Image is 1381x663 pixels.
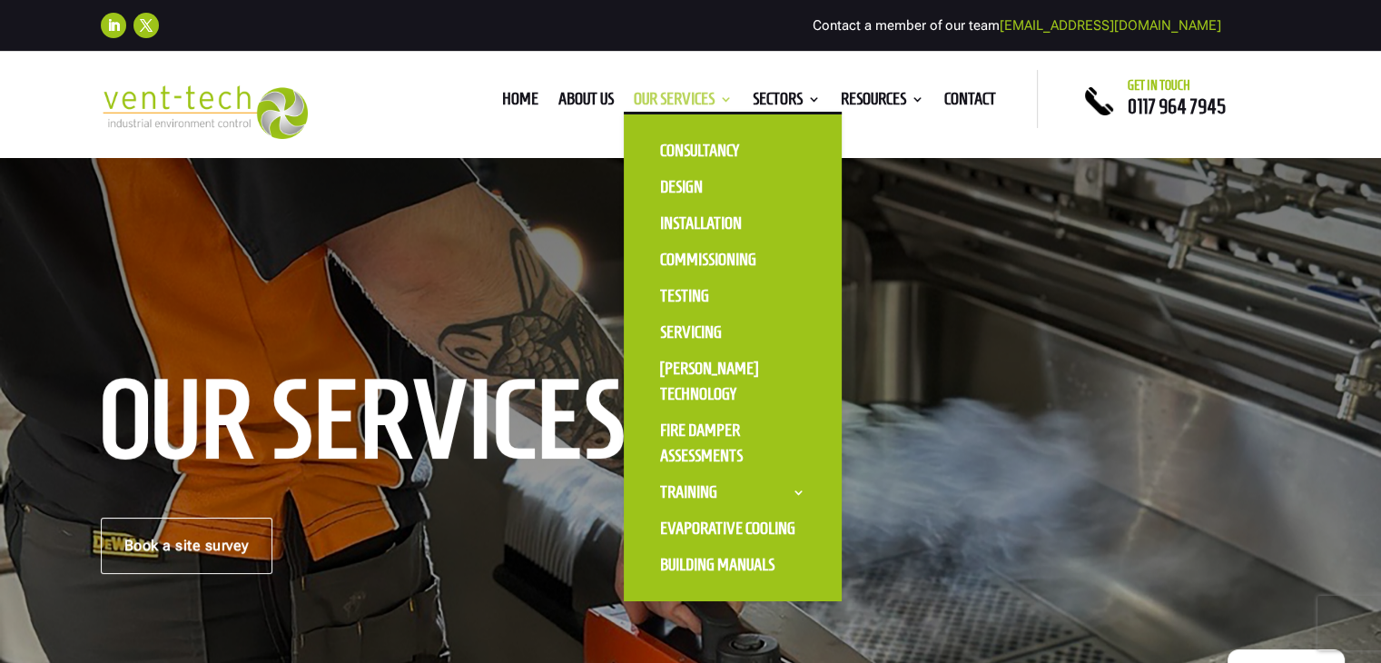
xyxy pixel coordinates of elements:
[642,133,824,169] a: Consultancy
[133,13,159,38] a: Follow on X
[101,518,272,574] a: Book a site survey
[101,85,309,139] img: 2023-09-27T08_35_16.549ZVENT-TECH---Clear-background
[642,474,824,510] a: Training
[101,376,691,472] h1: Our Services
[642,412,824,474] a: Fire Damper Assessments
[642,169,824,205] a: Design
[944,93,996,113] a: Contact
[101,13,126,38] a: Follow on LinkedIn
[1128,78,1190,93] span: Get in touch
[1128,95,1226,117] a: 0117 964 7945
[642,547,824,583] a: Building Manuals
[841,93,924,113] a: Resources
[642,510,824,547] a: Evaporative Cooling
[642,205,824,242] a: Installation
[753,93,821,113] a: Sectors
[642,242,824,278] a: Commissioning
[634,93,733,113] a: Our Services
[558,93,614,113] a: About us
[642,278,824,314] a: Testing
[813,17,1221,34] span: Contact a member of our team
[642,351,824,412] a: [PERSON_NAME] Technology
[1000,17,1221,34] a: [EMAIL_ADDRESS][DOMAIN_NAME]
[642,314,824,351] a: Servicing
[502,93,538,113] a: Home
